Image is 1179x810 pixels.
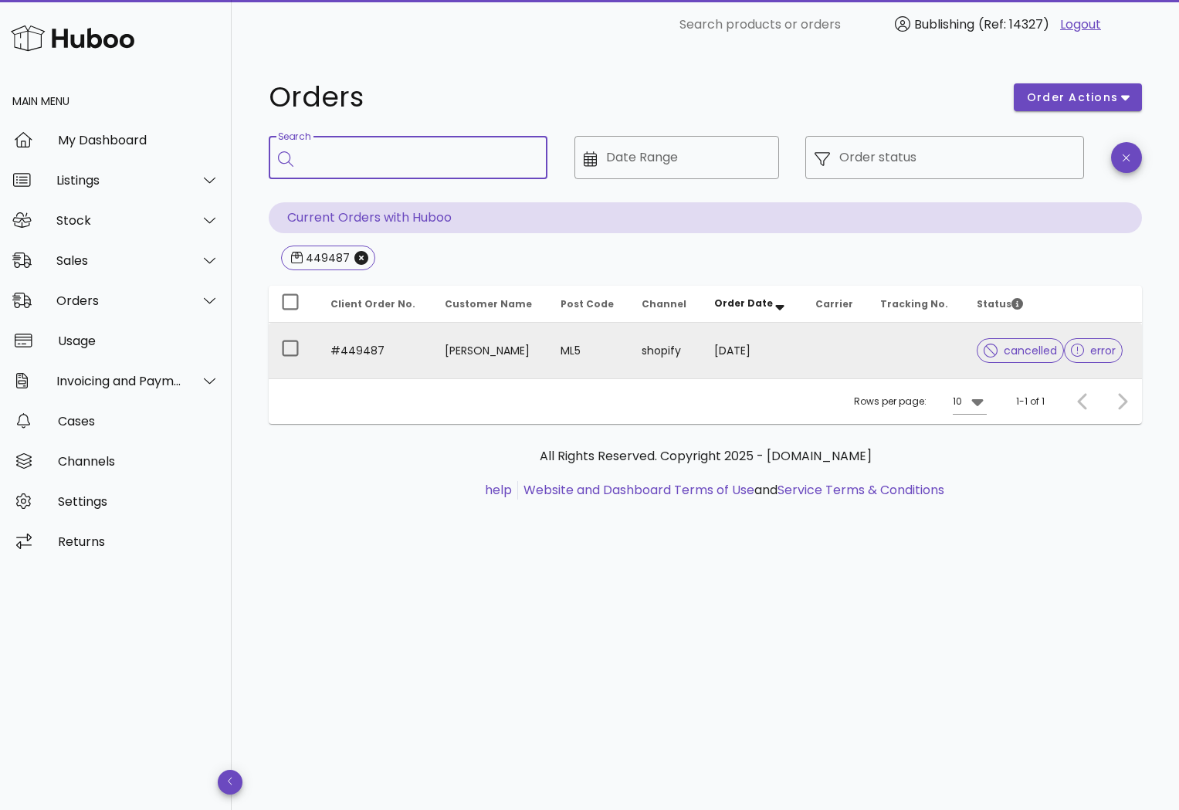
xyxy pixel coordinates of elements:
[702,323,803,378] td: [DATE]
[56,173,182,188] div: Listings
[318,286,432,323] th: Client Order No.
[318,323,432,378] td: #449487
[518,481,944,500] li: and
[432,323,549,378] td: [PERSON_NAME]
[953,395,962,408] div: 10
[58,414,219,429] div: Cases
[432,286,549,323] th: Customer Name
[1016,395,1045,408] div: 1-1 of 1
[964,286,1142,323] th: Status
[56,213,182,228] div: Stock
[854,379,987,424] div: Rows per page:
[977,297,1023,310] span: Status
[445,297,532,310] span: Customer Name
[642,297,686,310] span: Channel
[11,22,134,55] img: Huboo Logo
[984,345,1057,356] span: cancelled
[629,286,702,323] th: Channel
[815,297,853,310] span: Carrier
[714,297,773,310] span: Order Date
[880,297,948,310] span: Tracking No.
[56,253,182,268] div: Sales
[953,389,987,414] div: 10Rows per page:
[523,481,754,499] a: Website and Dashboard Terms of Use
[868,286,964,323] th: Tracking No.
[354,251,368,265] button: Close
[58,534,219,549] div: Returns
[561,297,614,310] span: Post Code
[281,447,1130,466] p: All Rights Reserved. Copyright 2025 - [DOMAIN_NAME]
[56,293,182,308] div: Orders
[978,15,1049,33] span: (Ref: 14327)
[548,323,629,378] td: ML5
[330,297,415,310] span: Client Order No.
[58,133,219,147] div: My Dashboard
[778,481,944,499] a: Service Terms & Conditions
[548,286,629,323] th: Post Code
[278,131,310,143] label: Search
[914,15,974,33] span: Bublishing
[803,286,868,323] th: Carrier
[303,250,350,266] div: 449487
[1014,83,1142,111] button: order actions
[485,481,512,499] a: help
[269,202,1142,233] p: Current Orders with Huboo
[702,286,803,323] th: Order Date: Sorted descending. Activate to remove sorting.
[1026,90,1119,106] span: order actions
[1060,15,1101,34] a: Logout
[269,83,995,111] h1: Orders
[58,454,219,469] div: Channels
[629,323,702,378] td: shopify
[58,334,219,348] div: Usage
[58,494,219,509] div: Settings
[56,374,182,388] div: Invoicing and Payments
[1071,345,1116,356] span: error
